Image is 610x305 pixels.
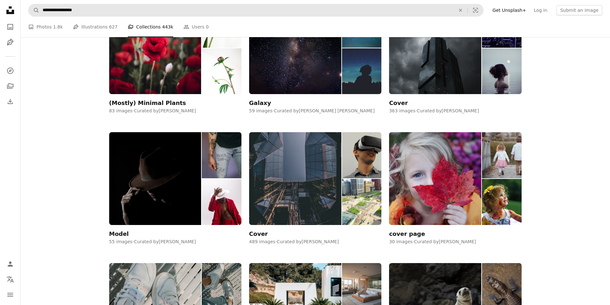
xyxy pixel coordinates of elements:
a: Photos [4,20,17,33]
button: Language [4,273,17,286]
img: photo-1650138243308-3bce0ba36bee [109,132,201,225]
div: cover page [389,230,425,238]
img: photo-1458134580443-fbb0743304eb [389,132,481,225]
div: 30 images · Curated by [PERSON_NAME] [389,239,521,245]
div: 83 images · Curated by [PERSON_NAME] [109,108,241,114]
img: photo-1670261140885-30ae06e26b2a [202,132,241,178]
img: photo-1465032995827-c3dce1d71c2a [342,179,381,225]
a: Illustrations [4,36,17,49]
button: Search Unsplash [28,4,39,16]
div: 363 images · Curated by [PERSON_NAME] [389,108,521,114]
a: Log in [530,5,551,15]
form: Find visuals sitewide [28,4,484,17]
div: 59 images · Curated by [PERSON_NAME] [PERSON_NAME] [249,108,381,114]
img: photo-1590332608127-33c63a52daeb [202,48,241,94]
button: Submit an image [556,5,602,15]
a: Download History [4,95,17,108]
a: Model [109,132,241,237]
a: Photos 1.8k [28,17,63,37]
div: Cover [389,99,408,107]
img: photo-1497197952040-45d5388447e9 [342,48,381,94]
div: Cover [249,230,268,238]
div: 489 images · Curated by [PERSON_NAME] [249,239,381,245]
a: Illustrations 627 [73,17,118,37]
div: (Mostly) Minimal Plants [109,99,186,107]
span: 0 [206,23,209,30]
div: 55 images · Curated by [PERSON_NAME] [109,239,241,245]
img: photo-1593087989983-e887d642a19c [109,2,201,94]
a: Users 0 [183,17,209,37]
div: Model [109,230,129,238]
button: Menu [4,288,17,301]
a: cover page [389,132,521,237]
a: Galaxy [249,2,381,106]
a: Get Unsplash+ [489,5,530,15]
img: premium_photo-1728012743125-7cf03ec20c27 [389,2,481,94]
img: photo-1582235028072-ef6655e0648b [482,48,521,94]
a: Collections [4,80,17,92]
img: photo-1527633286632-34bb64366ff3 [249,132,341,225]
img: photo-1509924603848-aca5e5f276d7 [482,132,521,178]
a: (Mostly) Minimal Plants [109,2,241,106]
span: 627 [109,23,118,30]
div: Galaxy [249,99,271,107]
a: Home — Unsplash [4,4,17,18]
img: photo-1520257328559-2062fc7de0b3 [249,2,341,94]
img: photo-1503454537195-1dcabb73ffb9 [482,179,521,225]
a: Log in / Sign up [4,258,17,270]
a: Explore [4,64,17,77]
img: photo-1459550532302-ba13832edcdf [342,132,381,178]
button: Visual search [468,4,483,16]
button: Clear [453,4,468,16]
span: 1.8k [53,23,63,30]
img: photo-1667976368812-31e7a836158b [202,179,241,225]
a: Cover [249,132,381,237]
a: Cover [389,2,521,106]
